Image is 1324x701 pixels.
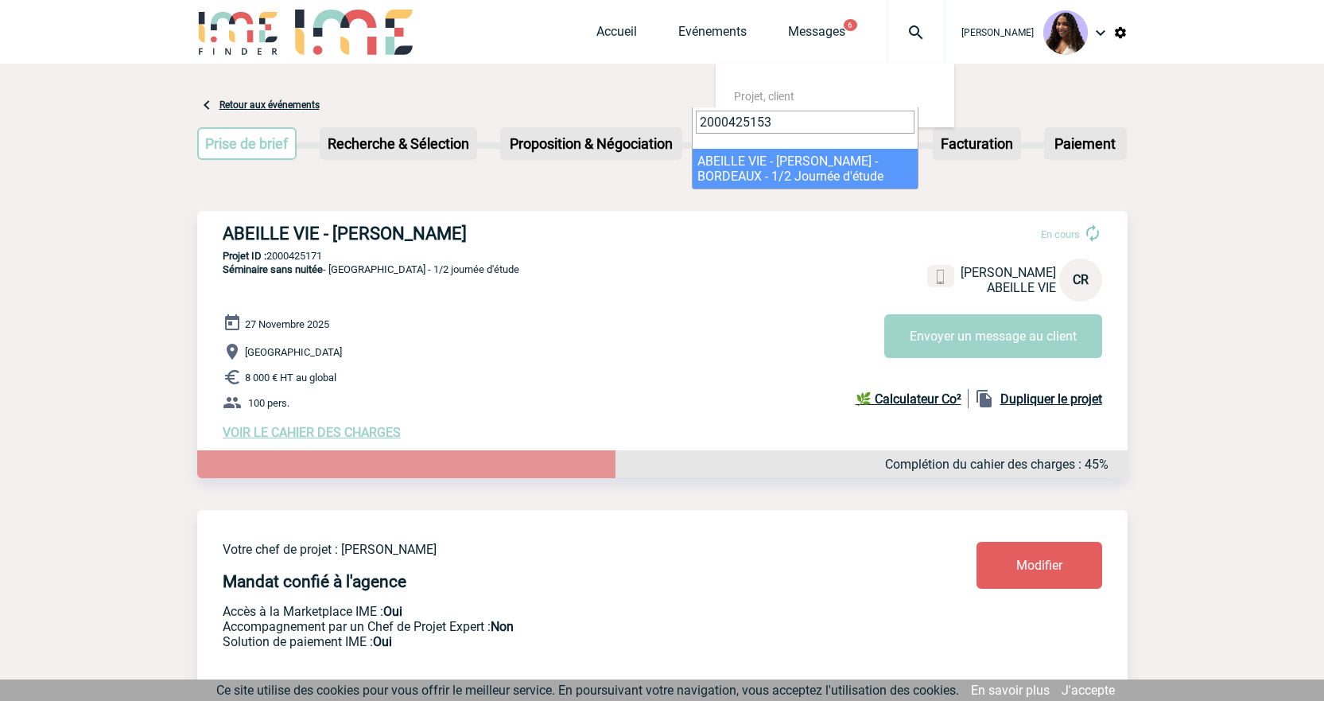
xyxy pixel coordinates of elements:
a: Messages [788,24,845,46]
button: 6 [844,19,857,31]
span: Modifier [1016,558,1062,573]
b: Oui [383,604,402,619]
span: 100 pers. [248,397,289,409]
button: Envoyer un message au client [884,314,1102,358]
p: Recherche & Sélection [321,129,476,158]
a: 🌿 Calculateur Co² [856,389,969,408]
img: IME-Finder [197,10,280,55]
span: [PERSON_NAME] [961,27,1034,38]
span: [GEOGRAPHIC_DATA] [245,346,342,358]
a: Retour aux événements [219,99,320,111]
h3: ABEILLE VIE - [PERSON_NAME] [223,224,700,243]
a: En savoir plus [971,683,1050,698]
a: Accueil [596,24,637,46]
p: Conformité aux process achat client, Prise en charge de la facturation, Mutualisation de plusieur... [223,634,883,649]
span: CR [1073,272,1089,287]
a: Evénements [678,24,747,46]
p: Accès à la Marketplace IME : [223,604,883,619]
p: Prise de brief [199,129,296,158]
span: En cours [1041,228,1080,240]
span: ABEILLE VIE [987,280,1056,295]
p: 2000425171 [197,250,1128,262]
span: - [GEOGRAPHIC_DATA] - 1/2 journée d'étude [223,263,519,275]
a: VOIR LE CAHIER DES CHARGES [223,425,401,440]
span: Ce site utilise des cookies pour vous offrir le meilleur service. En poursuivant votre navigation... [216,683,959,698]
img: portable.png [934,270,948,284]
b: 🌿 Calculateur Co² [856,391,961,407]
b: Dupliquer le projet [1000,391,1102,407]
b: Projet ID : [223,250,266,262]
span: [PERSON_NAME] [961,265,1056,280]
a: J'accepte [1062,683,1115,698]
img: 131234-0.jpg [1043,10,1088,55]
h4: Mandat confié à l'agence [223,572,406,591]
b: Oui [373,634,392,649]
span: Séminaire sans nuitée [223,263,323,275]
li: ABEILLE VIE - [PERSON_NAME] - BORDEAUX - 1/2 Journée d'étude [693,149,918,189]
p: Paiement [1046,129,1125,158]
p: Proposition & Négociation [502,129,681,158]
p: Prestation payante [223,619,883,634]
span: 8 000 € HT au global [245,372,336,384]
p: Facturation [934,129,1019,158]
span: 27 Novembre 2025 [245,318,329,330]
img: file_copy-black-24dp.png [975,389,994,408]
p: Votre chef de projet : [PERSON_NAME] [223,542,883,557]
span: Projet, client [734,90,794,103]
b: Non [491,619,514,634]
